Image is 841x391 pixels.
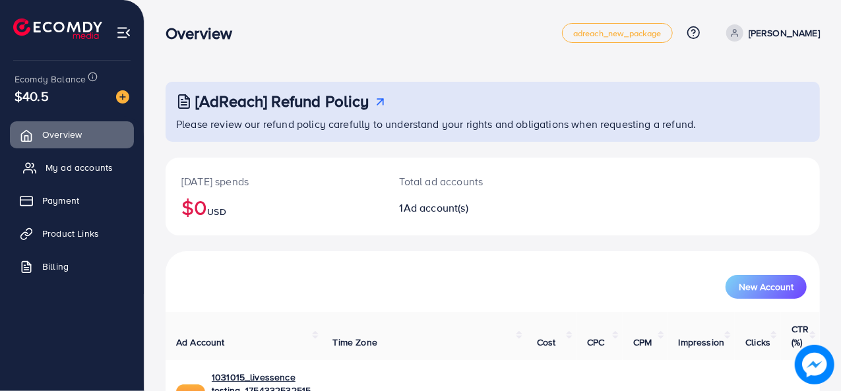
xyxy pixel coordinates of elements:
h3: [AdReach] Refund Policy [195,92,369,111]
span: $40.5 [15,86,49,105]
span: Billing [42,260,69,273]
span: Clicks [745,336,770,349]
a: adreach_new_package [562,23,673,43]
h3: Overview [166,24,243,43]
a: Billing [10,253,134,280]
a: Overview [10,121,134,148]
span: Product Links [42,227,99,240]
a: Product Links [10,220,134,247]
span: My ad accounts [46,161,113,174]
span: adreach_new_package [573,29,662,38]
p: [PERSON_NAME] [749,25,820,41]
span: Ecomdy Balance [15,73,86,86]
p: [DATE] spends [181,173,368,189]
span: CPM [633,336,652,349]
h2: $0 [181,195,368,220]
span: Overview [42,128,82,141]
a: [PERSON_NAME] [721,24,820,42]
span: Impression [679,336,725,349]
button: New Account [726,275,807,299]
img: image [795,345,834,384]
span: CPC [587,336,604,349]
span: Payment [42,194,79,207]
span: Cost [537,336,556,349]
span: USD [207,205,226,218]
span: Ad Account [176,336,225,349]
a: Payment [10,187,134,214]
h2: 1 [400,202,532,214]
span: Ad account(s) [404,200,468,215]
p: Please review our refund policy carefully to understand your rights and obligations when requesti... [176,116,812,132]
span: New Account [739,282,794,291]
p: Total ad accounts [400,173,532,189]
span: Time Zone [333,336,377,349]
img: logo [13,18,102,39]
span: CTR (%) [792,322,809,349]
img: menu [116,25,131,40]
a: My ad accounts [10,154,134,181]
img: image [116,90,129,104]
